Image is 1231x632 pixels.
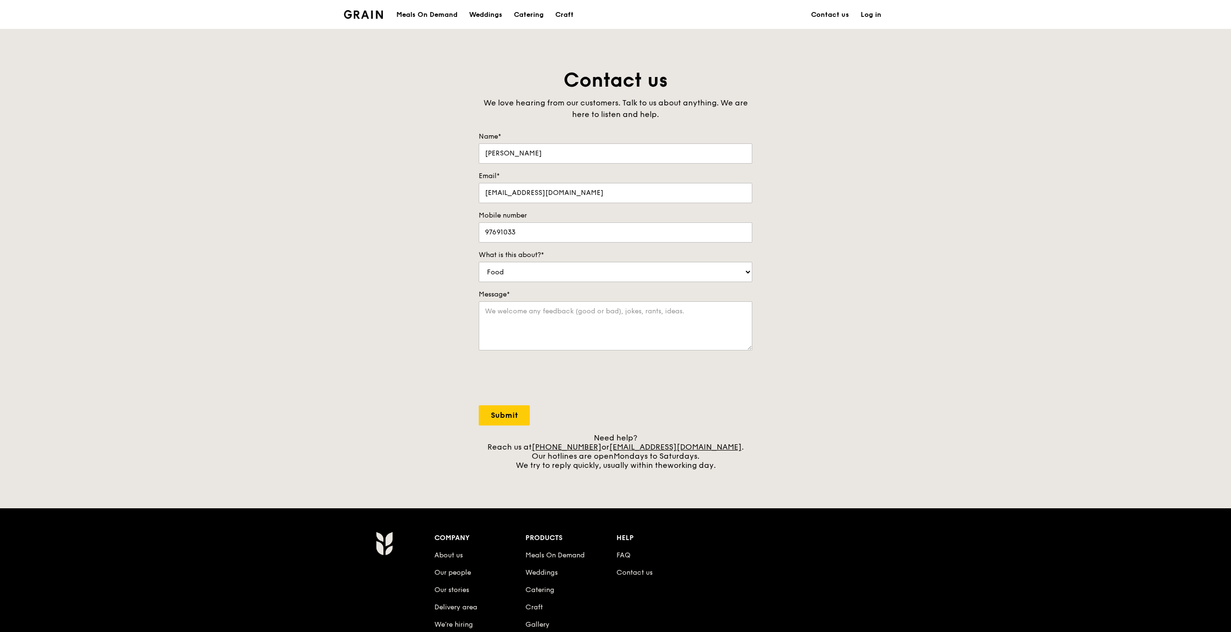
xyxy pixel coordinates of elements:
[616,531,707,545] div: Help
[855,0,887,29] a: Log in
[344,10,383,19] img: Grain
[479,67,752,93] h1: Contact us
[479,171,752,181] label: Email*
[434,586,469,594] a: Our stories
[525,551,585,559] a: Meals On Demand
[479,132,752,142] label: Name*
[609,442,742,451] a: [EMAIL_ADDRESS][DOMAIN_NAME]
[525,586,554,594] a: Catering
[508,0,550,29] a: Catering
[434,603,477,611] a: Delivery area
[479,211,752,220] label: Mobile number
[555,0,574,29] div: Craft
[525,603,543,611] a: Craft
[434,620,473,629] a: We’re hiring
[525,620,550,629] a: Gallery
[550,0,579,29] a: Craft
[525,568,558,577] a: Weddings
[479,360,625,398] iframe: reCAPTCHA
[668,461,716,470] span: working day.
[463,0,508,29] a: Weddings
[616,568,653,577] a: Contact us
[479,290,752,299] label: Message*
[532,442,602,451] a: [PHONE_NUMBER]
[479,250,752,260] label: What is this about?*
[805,0,855,29] a: Contact us
[434,531,525,545] div: Company
[479,433,752,470] div: Need help? Reach us at or . Our hotlines are open We try to reply quickly, usually within the
[376,531,393,555] img: Grain
[469,0,502,29] div: Weddings
[514,0,544,29] div: Catering
[434,551,463,559] a: About us
[616,551,630,559] a: FAQ
[434,568,471,577] a: Our people
[396,0,458,29] div: Meals On Demand
[479,97,752,120] div: We love hearing from our customers. Talk to us about anything. We are here to listen and help.
[525,531,616,545] div: Products
[614,451,699,461] span: Mondays to Saturdays.
[479,405,530,426] input: Submit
